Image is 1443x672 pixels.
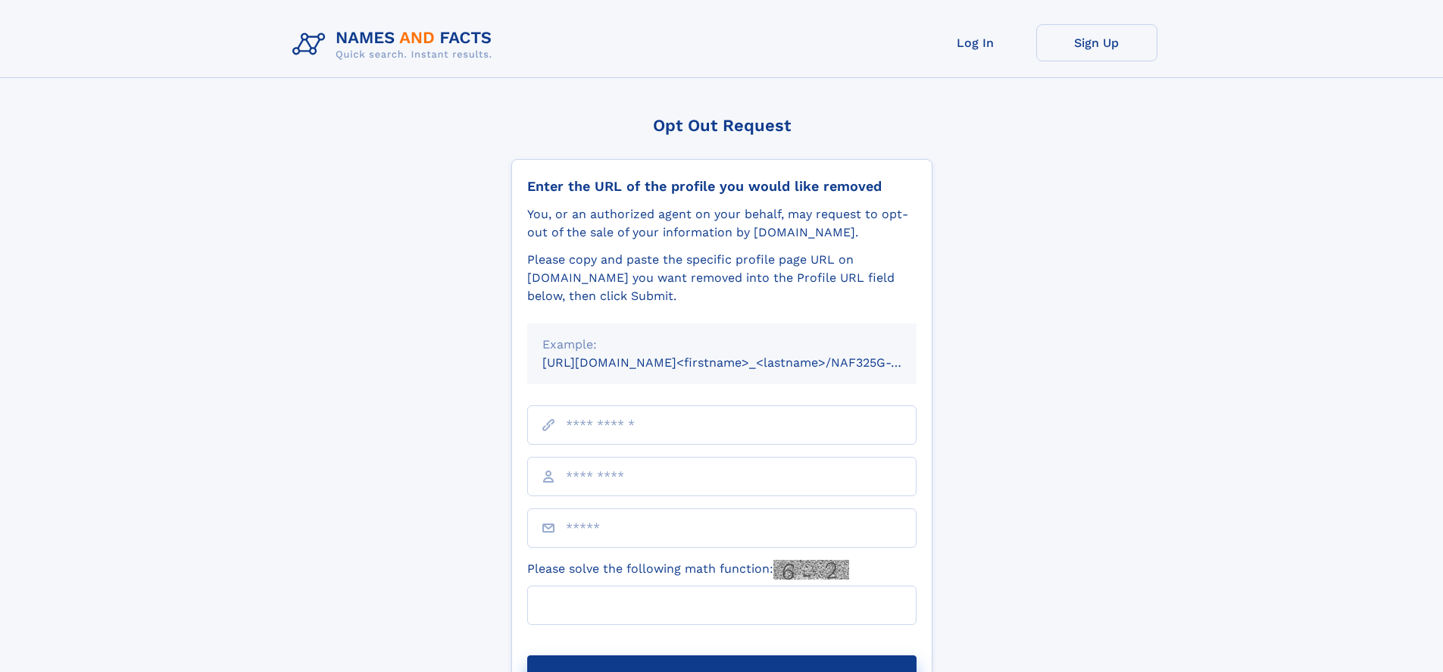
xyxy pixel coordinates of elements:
[527,251,917,305] div: Please copy and paste the specific profile page URL on [DOMAIN_NAME] you want removed into the Pr...
[286,24,504,65] img: Logo Names and Facts
[915,24,1036,61] a: Log In
[511,116,932,135] div: Opt Out Request
[542,336,901,354] div: Example:
[542,355,945,370] small: [URL][DOMAIN_NAME]<firstname>_<lastname>/NAF325G-xxxxxxxx
[527,560,849,580] label: Please solve the following math function:
[527,178,917,195] div: Enter the URL of the profile you would like removed
[527,205,917,242] div: You, or an authorized agent on your behalf, may request to opt-out of the sale of your informatio...
[1036,24,1157,61] a: Sign Up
